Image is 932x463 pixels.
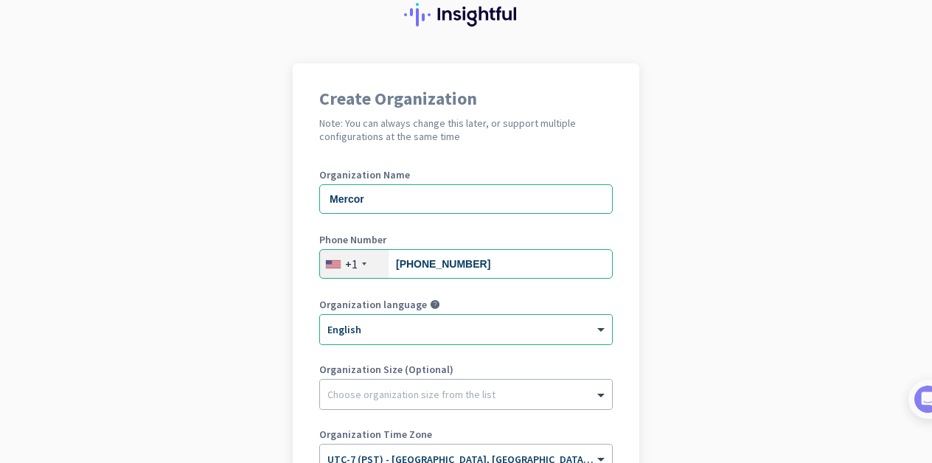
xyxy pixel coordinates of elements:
[319,116,613,143] h2: Note: You can always change this later, or support multiple configurations at the same time
[319,364,613,375] label: Organization Size (Optional)
[430,299,440,310] i: help
[319,299,427,310] label: Organization language
[319,234,613,245] label: Phone Number
[319,184,613,214] input: What is the name of your organization?
[319,170,613,180] label: Organization Name
[319,429,613,439] label: Organization Time Zone
[319,249,613,279] input: 201-555-0123
[319,90,613,108] h1: Create Organization
[345,257,358,271] div: +1
[404,3,528,27] img: Insightful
